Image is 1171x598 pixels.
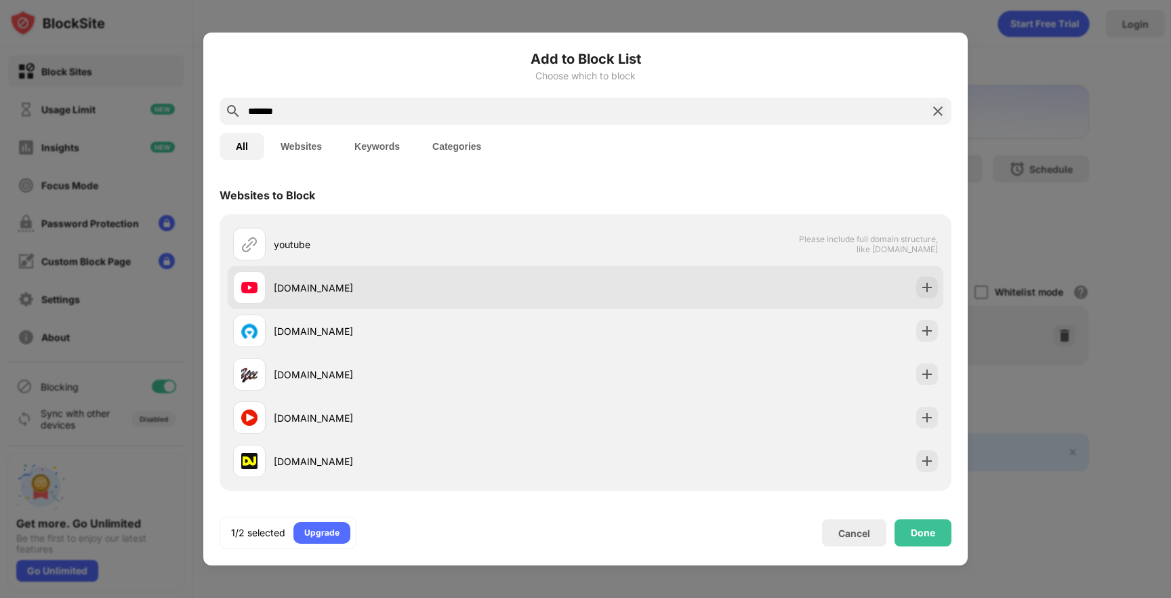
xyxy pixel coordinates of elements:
[264,133,338,160] button: Websites
[241,279,258,296] img: favicons
[274,237,585,252] div: youtube
[220,188,315,202] div: Websites to Block
[274,281,585,295] div: [DOMAIN_NAME]
[930,103,946,119] img: search-close
[338,133,416,160] button: Keywords
[220,49,951,69] h6: Add to Block List
[838,527,870,539] div: Cancel
[798,234,938,254] span: Please include full domain structure, like [DOMAIN_NAME]
[220,71,951,81] div: Choose which to block
[225,103,241,119] img: search.svg
[911,527,935,538] div: Done
[241,236,258,252] img: url.svg
[231,526,285,540] div: 1/2 selected
[220,133,264,160] button: All
[241,366,258,382] img: favicons
[241,453,258,469] img: favicons
[416,133,497,160] button: Categories
[241,410,258,426] img: favicons
[304,526,340,540] div: Upgrade
[241,323,258,339] img: favicons
[274,367,585,382] div: [DOMAIN_NAME]
[274,454,585,469] div: [DOMAIN_NAME]
[274,324,585,338] div: [DOMAIN_NAME]
[274,411,585,425] div: [DOMAIN_NAME]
